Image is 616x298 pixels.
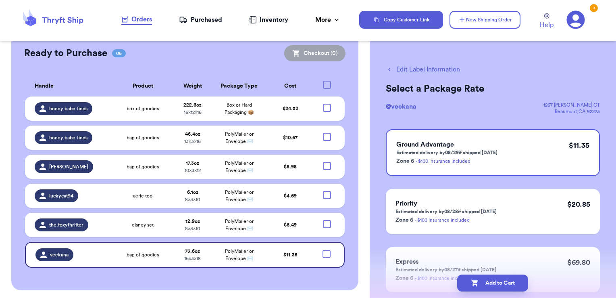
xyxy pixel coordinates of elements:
[225,132,254,144] span: PolyMailer or Envelope ✉️
[225,249,254,261] span: PolyMailer or Envelope ✉️
[284,193,297,198] span: $ 4.69
[225,219,254,231] span: PolyMailer or Envelope ✉️
[284,164,297,169] span: $ 8.98
[225,161,254,173] span: PolyMailer or Envelope ✉️
[121,15,152,25] a: Orders
[543,102,600,108] div: 1267 [PERSON_NAME] CT
[249,15,288,25] a: Inventory
[49,222,83,228] span: the.foxythrifter
[185,197,200,202] span: 8 x 3 x 10
[543,108,600,115] div: Beaumont , CA , 92223
[359,11,443,29] button: Copy Customer Link
[187,190,198,195] strong: 6.1 oz
[184,256,201,261] span: 16 x 3 x 18
[185,226,200,231] span: 8 x 3 x 10
[50,252,69,258] span: veekana
[569,140,589,151] p: $ 11.35
[540,20,554,30] span: Help
[415,218,470,222] a: - $100 insurance included
[284,45,345,61] button: Checkout (0)
[283,135,298,140] span: $ 10.67
[127,134,159,141] span: bag of goodies
[24,47,107,60] h2: Ready to Purchase
[395,217,413,223] span: Zone 6
[386,103,416,110] span: @ veekana
[540,13,554,30] a: Help
[133,193,152,199] span: aerie top
[225,190,254,202] span: PolyMailer or Envelope ✉️
[127,252,159,258] span: bag of goodies
[395,208,497,215] p: Estimated delivery by 08/28 if shipped [DATE]
[127,164,159,170] span: bag of goodies
[396,158,414,164] span: Zone 6
[225,103,254,115] span: Box or Hard Packaging 📦
[386,65,460,74] button: Edit Label Information
[49,193,73,199] span: luckycat94
[211,76,267,97] th: Package Type
[395,258,418,265] span: Express
[457,275,528,292] button: Add to Cart
[315,15,341,25] div: More
[184,110,202,115] span: 16 x 12 x 16
[184,139,201,144] span: 13 x 3 x 16
[395,200,417,207] span: Priority
[35,82,54,90] span: Handle
[132,222,154,228] span: disney set
[183,103,202,107] strong: 222.6 oz
[127,105,159,112] span: box of goodies
[590,4,598,12] div: 3
[284,222,297,227] span: $ 6.49
[566,10,585,29] a: 3
[283,252,298,257] span: $ 11.35
[416,159,470,164] a: - $100 insurance included
[185,168,201,173] span: 10 x 3 x 12
[186,161,199,166] strong: 17.3 oz
[179,15,222,25] a: Purchased
[267,76,314,97] th: Cost
[121,15,152,24] div: Orders
[185,219,200,224] strong: 12.9 oz
[49,134,87,141] span: honey.babe.finds
[174,76,211,97] th: Weight
[185,132,200,136] strong: 46.4 oz
[567,199,590,210] p: $ 20.85
[395,267,496,273] p: Estimated delivery by 08/27 if shipped [DATE]
[112,76,174,97] th: Product
[185,249,200,254] strong: 73.6 oz
[283,106,298,111] span: $ 24.32
[49,164,88,170] span: [PERSON_NAME]
[396,141,454,148] span: Ground Advantage
[396,149,497,156] p: Estimated delivery by 08/29 if shipped [DATE]
[112,49,126,57] span: 06
[567,257,590,268] p: $ 69.80
[49,105,87,112] span: honey.babe.finds
[450,11,520,29] button: New Shipping Order
[386,82,600,95] h2: Select a Package Rate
